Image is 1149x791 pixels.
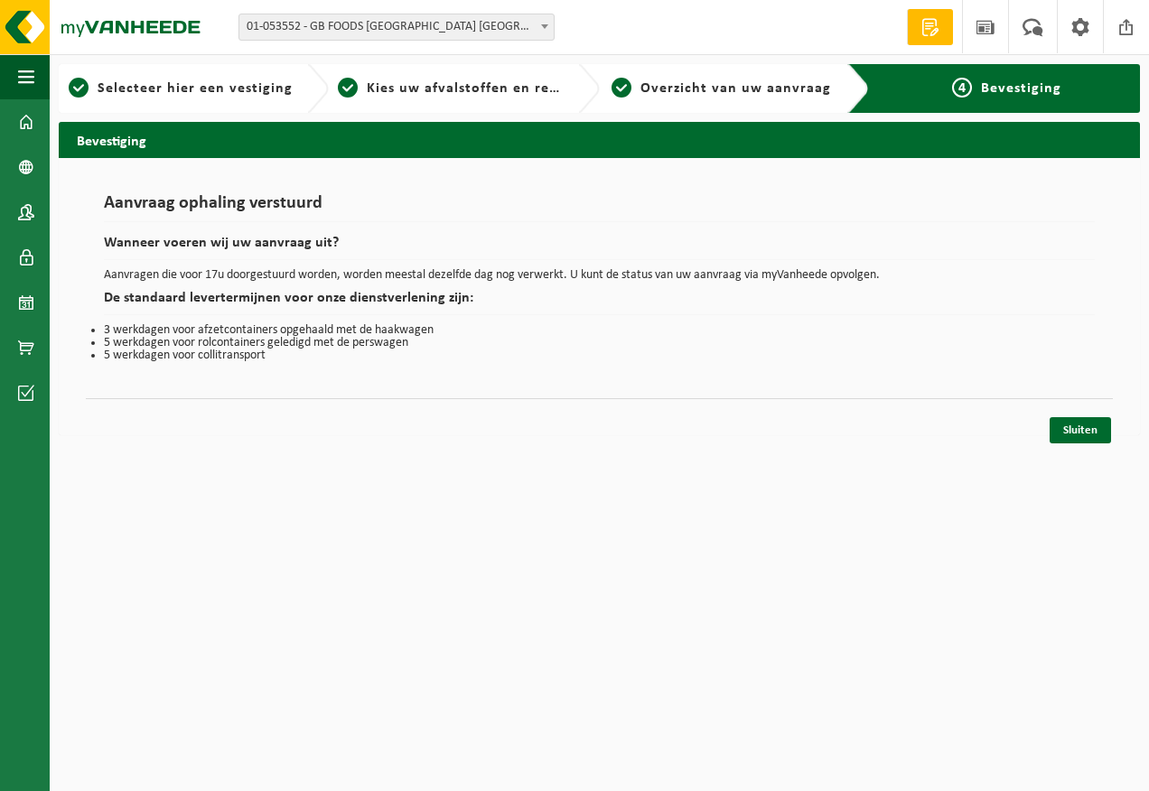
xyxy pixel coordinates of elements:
[104,236,1095,260] h2: Wanneer voeren wij uw aanvraag uit?
[69,78,89,98] span: 1
[338,78,358,98] span: 2
[104,269,1095,282] p: Aanvragen die voor 17u doorgestuurd worden, worden meestal dezelfde dag nog verwerkt. U kunt de s...
[104,291,1095,315] h2: De standaard levertermijnen voor onze dienstverlening zijn:
[104,349,1095,362] li: 5 werkdagen voor collitransport
[104,337,1095,349] li: 5 werkdagen voor rolcontainers geledigd met de perswagen
[952,78,972,98] span: 4
[1050,417,1111,443] a: Sluiten
[640,81,831,96] span: Overzicht van uw aanvraag
[238,14,555,41] span: 01-053552 - GB FOODS BELGIUM NV - PUURS-SINT-AMANDS
[609,78,834,99] a: 3Overzicht van uw aanvraag
[68,78,293,99] a: 1Selecteer hier een vestiging
[367,81,615,96] span: Kies uw afvalstoffen en recipiënten
[98,81,293,96] span: Selecteer hier een vestiging
[338,78,563,99] a: 2Kies uw afvalstoffen en recipiënten
[104,194,1095,222] h1: Aanvraag ophaling verstuurd
[239,14,554,40] span: 01-053552 - GB FOODS BELGIUM NV - PUURS-SINT-AMANDS
[104,324,1095,337] li: 3 werkdagen voor afzetcontainers opgehaald met de haakwagen
[59,122,1140,157] h2: Bevestiging
[981,81,1061,96] span: Bevestiging
[612,78,631,98] span: 3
